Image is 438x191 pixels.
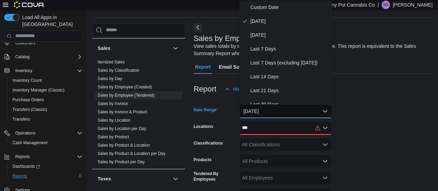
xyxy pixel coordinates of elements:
[92,58,185,169] div: Sales
[98,101,128,106] a: Sales by Invoice
[98,175,170,182] button: Taxes
[194,157,212,163] label: Products
[10,139,82,147] span: Cash Management
[382,1,390,9] div: Shane Spencer
[239,104,332,118] button: [DATE]
[7,114,85,124] button: Transfers
[7,105,85,114] button: Transfers (Classic)
[250,86,329,95] span: Last 21 Days
[322,125,328,131] button: Open list of options
[250,100,329,108] span: Last 30 Days
[1,128,85,138] button: Operations
[377,1,379,9] p: |
[1,38,85,48] button: Customers
[12,153,33,161] button: Reports
[194,171,236,182] label: Tendered By Employees
[250,17,329,25] span: [DATE]
[239,0,332,104] div: Select listbox
[194,85,216,93] h3: Report
[15,54,29,60] span: Catalog
[10,115,82,123] span: Transfers
[98,151,166,156] span: Sales by Product & Location per Day
[250,72,329,81] span: Last 14 Days
[322,158,328,164] button: Open list of options
[171,44,180,52] button: Sales
[383,1,388,9] span: SS
[12,38,82,47] span: Customers
[219,60,263,74] span: Email Subscription
[98,84,152,90] span: Sales by Employee (Created)
[10,105,50,114] a: Transfers (Classic)
[250,31,329,39] span: [DATE]
[233,86,269,93] span: Hide Parameters
[322,142,328,147] button: Open list of options
[12,87,64,93] span: Inventory Manager (Classic)
[15,68,32,73] span: Inventory
[98,118,131,123] span: Sales by Location
[98,93,154,98] a: Sales by Employee (Tendered)
[10,115,33,123] a: Transfers
[12,67,82,75] span: Inventory
[15,40,35,46] span: Customers
[194,107,218,113] label: Date Range
[250,3,329,11] span: Custom Date
[15,154,30,159] span: Reports
[12,140,47,146] span: Cash Management
[98,142,150,148] span: Sales by Product & Location
[12,129,38,137] button: Operations
[10,76,82,85] span: Inventory Count
[12,78,42,83] span: Inventory Count
[194,34,298,43] h3: Sales by Employee (Tendered)
[250,59,329,67] span: Last 7 Days (excluding [DATE])
[7,162,85,171] a: Dashboards
[98,45,170,52] button: Sales
[10,172,82,180] span: Reports
[12,153,82,161] span: Reports
[194,23,202,32] button: Next
[195,60,211,74] span: Report
[250,45,329,53] span: Last 7 Days
[98,68,139,73] a: Sales by Classification
[7,85,85,95] button: Inventory Manager (Classic)
[322,175,328,181] button: Open list of options
[98,118,131,123] a: Sales by Location
[313,1,375,9] p: The Hunny Pot Cannabis Co
[10,76,45,85] a: Inventory Count
[7,76,85,85] button: Inventory Count
[194,140,223,146] label: Classifications
[98,159,145,165] span: Sales by Product per Day
[98,134,129,139] a: Sales by Product
[12,53,32,61] button: Catalog
[12,53,82,61] span: Catalog
[98,85,152,89] a: Sales by Employee (Created)
[15,130,36,136] span: Operations
[7,171,85,181] button: Reports
[12,129,82,137] span: Operations
[10,162,43,171] a: Dashboards
[98,143,150,148] a: Sales by Product & Location
[98,45,110,52] h3: Sales
[10,172,30,180] a: Reports
[98,68,139,73] span: Sales by Classification
[12,67,35,75] button: Inventory
[98,109,147,115] span: Sales by Invoice & Product
[98,76,122,81] a: Sales by Day
[98,126,146,131] a: Sales by Location per Day
[98,60,125,64] a: Itemized Sales
[10,105,82,114] span: Transfers (Classic)
[12,173,27,179] span: Reports
[1,52,85,62] button: Catalog
[10,139,50,147] a: Cash Management
[7,95,85,105] button: Purchase Orders
[171,175,180,183] button: Taxes
[12,39,38,47] a: Customers
[98,93,154,98] span: Sales by Employee (Tendered)
[10,96,47,104] a: Purchase Orders
[12,164,40,169] span: Dashboards
[194,43,429,57] div: View sales totals by tendered employee for a specified date range. This report is equivalent to t...
[393,1,432,9] p: [PERSON_NAME]
[10,96,82,104] span: Purchase Orders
